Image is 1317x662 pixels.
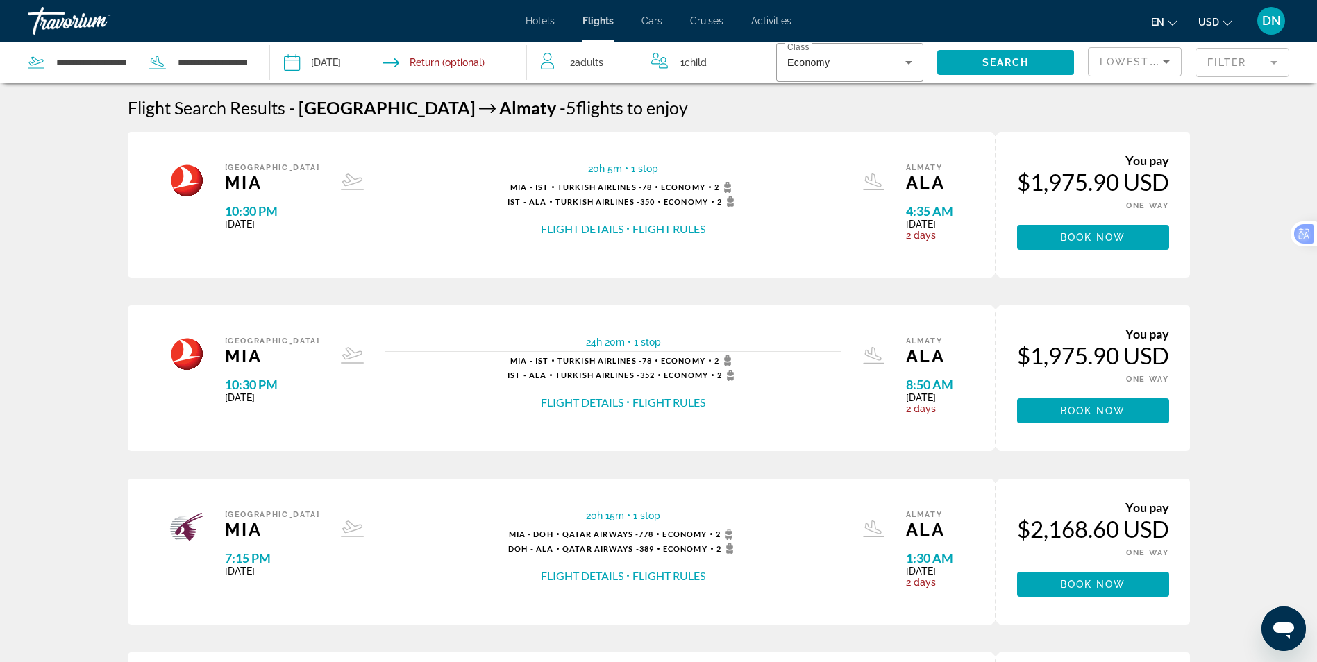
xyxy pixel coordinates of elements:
span: Qatar Airways - [562,529,639,538]
span: 2 [714,182,736,193]
span: USD [1198,17,1219,28]
iframe: Button to launch messaging window [1261,606,1306,651]
button: Flight Rules [632,395,705,410]
span: 2 days [906,230,953,241]
span: Lowest Price [1100,56,1189,67]
span: Economy [664,197,708,206]
span: DN [1262,14,1281,28]
button: Change language [1151,12,1177,32]
div: You pay [1017,326,1169,341]
span: 2 days [906,577,953,588]
span: - [560,97,566,118]
a: Cars [641,15,662,26]
span: 5 [560,97,576,118]
a: Book now [1017,572,1169,597]
mat-select: Sort by [1100,53,1170,70]
span: Economy [661,183,705,192]
span: [GEOGRAPHIC_DATA] [225,337,320,346]
span: 1 stop [634,337,661,348]
span: ALA [906,172,953,193]
button: Search [937,50,1074,75]
button: Return date [383,42,485,83]
span: MIA - IST [510,356,548,365]
button: Change currency [1198,12,1232,32]
div: $1,975.90 USD [1017,168,1169,196]
div: $1,975.90 USD [1017,341,1169,369]
span: Economy [664,371,708,380]
span: Turkish Airlines - [557,356,642,365]
span: [GEOGRAPHIC_DATA] [299,97,476,118]
a: Activities [751,15,791,26]
span: 2 [717,196,739,207]
span: [DATE] [906,392,953,403]
span: Almaty [906,510,953,519]
span: Qatar Airways - [562,544,639,553]
span: Turkish Airlines - [555,371,640,380]
a: Flights [582,15,614,26]
span: 2 [717,370,739,381]
span: 78 [557,183,652,192]
span: 10:30 PM [225,203,320,219]
span: en [1151,17,1164,28]
span: Economy [787,57,830,68]
button: Flight Rules [632,221,705,237]
span: [GEOGRAPHIC_DATA] [225,510,320,519]
button: Flight Rules [632,568,705,584]
mat-label: Class [787,43,810,52]
span: 2 [714,355,736,366]
button: Flight Details [541,395,623,410]
button: Filter [1196,47,1289,78]
a: Travorium [28,3,167,39]
div: You pay [1017,500,1169,515]
span: 1 stop [633,510,660,521]
span: Child [685,57,707,68]
span: 7:15 PM [225,550,320,566]
span: ONE WAY [1126,548,1169,557]
span: 2 [716,529,737,540]
span: Economy [663,544,707,553]
button: Book now [1017,225,1169,250]
span: 2 [570,53,603,72]
span: 350 [555,197,655,206]
span: [DATE] [906,219,953,230]
span: MIA - DOH [509,529,553,538]
button: User Menu [1253,6,1289,35]
span: flights to enjoy [576,97,688,118]
span: MIA [225,519,320,540]
span: 2 [716,543,738,554]
button: Flight Details [541,221,623,237]
span: 4:35 AM [906,203,953,219]
span: Book now [1060,579,1126,590]
span: ONE WAY [1126,375,1169,384]
span: Economy [661,356,705,365]
span: 24h 20m [586,337,625,348]
span: [DATE] [225,392,320,403]
span: 1 stop [631,163,658,174]
span: Book now [1060,405,1126,416]
span: Adults [575,57,603,68]
span: Search [982,57,1030,68]
button: Flight Details [541,568,623,584]
span: Book now [1060,232,1126,243]
span: Turkish Airlines - [557,183,642,192]
span: [DATE] [225,566,320,577]
span: 778 [562,529,654,538]
span: 20h 15m [586,510,624,521]
span: IST - ALA [507,197,546,206]
span: MIA [225,346,320,366]
a: Cruises [690,15,723,26]
span: 1:30 AM [906,550,953,566]
span: 78 [557,356,652,365]
span: [GEOGRAPHIC_DATA] [225,163,320,172]
a: Hotels [526,15,555,26]
span: Almaty [906,337,953,346]
span: Almaty [499,97,556,118]
span: 352 [555,371,655,380]
span: 10:30 PM [225,377,320,392]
